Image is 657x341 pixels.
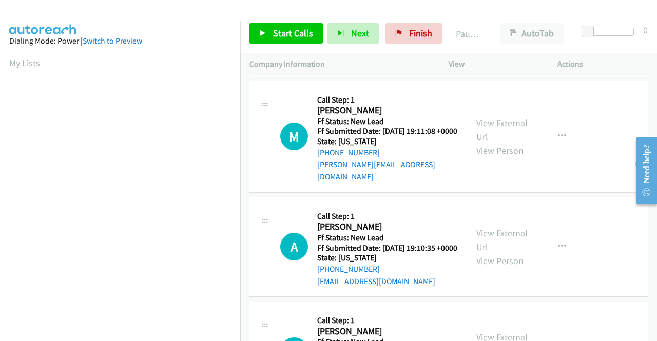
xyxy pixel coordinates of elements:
[327,23,379,44] button: Next
[317,276,435,286] a: [EMAIL_ADDRESS][DOMAIN_NAME]
[317,136,458,147] h5: State: [US_STATE]
[385,23,442,44] a: Finish
[476,227,528,253] a: View External Url
[317,148,380,157] a: [PHONE_NUMBER]
[280,123,308,150] h1: M
[317,211,457,222] h5: Call Step: 1
[249,23,323,44] a: Start Calls
[317,159,435,182] a: [PERSON_NAME][EMAIL_ADDRESS][DOMAIN_NAME]
[317,126,458,136] h5: Ff Submitted Date: [DATE] 19:11:08 +0000
[317,315,457,326] h5: Call Step: 1
[317,105,454,116] h2: [PERSON_NAME]
[409,27,432,39] span: Finish
[317,243,457,253] h5: Ff Submitted Date: [DATE] 19:10:35 +0000
[476,255,524,267] a: View Person
[317,326,454,337] h2: [PERSON_NAME]
[557,58,648,70] p: Actions
[280,233,308,260] h1: A
[628,130,657,211] iframe: Resource Center
[500,23,564,44] button: AutoTab
[273,27,313,39] span: Start Calls
[317,221,454,233] h2: [PERSON_NAME]
[83,36,142,46] a: Switch to Preview
[9,57,40,69] a: My Lists
[9,35,231,47] div: Dialing Mode: Power |
[351,27,369,39] span: Next
[317,253,457,263] h5: State: [US_STATE]
[317,264,380,274] a: [PHONE_NUMBER]
[449,58,539,70] p: View
[249,58,430,70] p: Company Information
[476,145,524,156] a: View Person
[280,123,308,150] div: The call is yet to be attempted
[317,233,457,243] h5: Ff Status: New Lead
[317,116,458,127] h5: Ff Status: New Lead
[456,27,481,41] p: Paused
[643,23,648,37] div: 0
[476,117,528,143] a: View External Url
[280,233,308,260] div: The call is yet to be attempted
[587,28,634,36] div: Delay between calls (in seconds)
[317,95,458,105] h5: Call Step: 1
